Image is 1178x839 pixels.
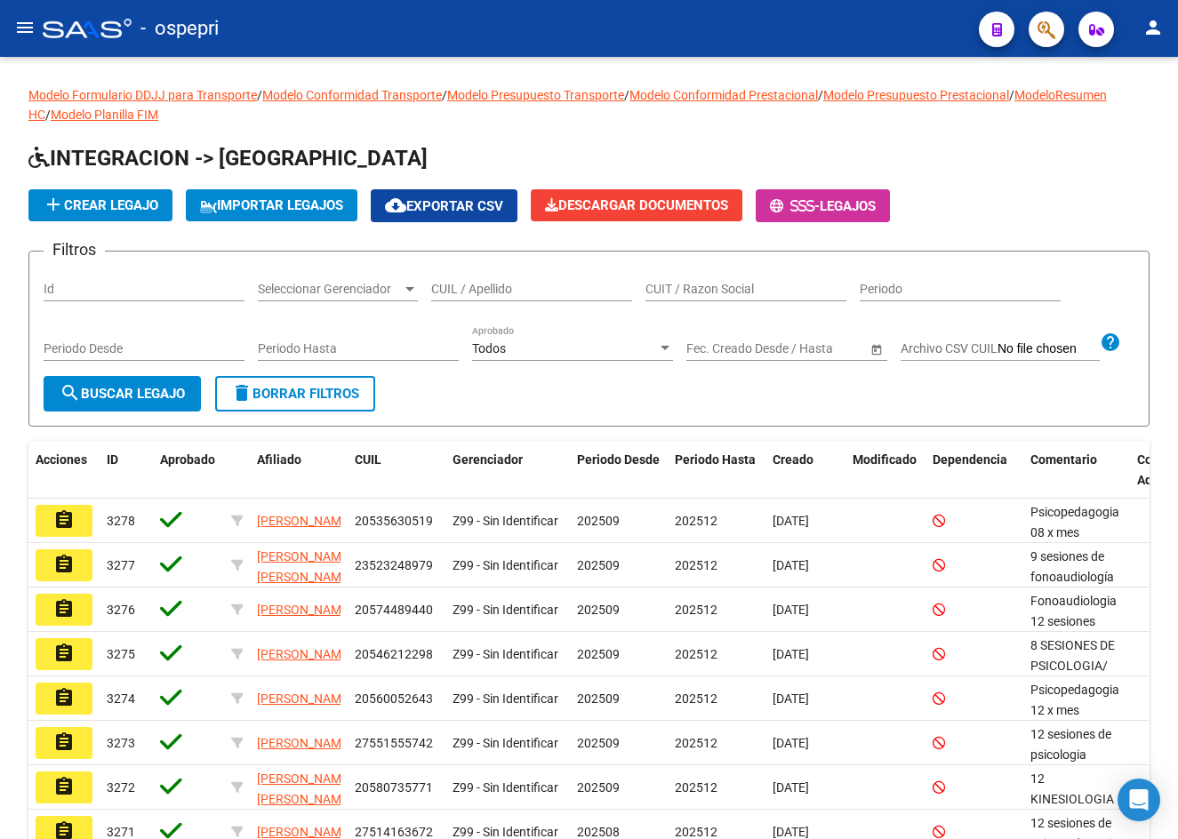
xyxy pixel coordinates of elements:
span: CUIL [355,452,381,467]
span: 202512 [675,603,717,617]
datatable-header-cell: Afiliado [250,441,348,499]
span: Aprobado [160,452,215,467]
span: INTEGRACION -> [GEOGRAPHIC_DATA] [28,146,428,171]
span: Acciones [36,452,87,467]
span: Dependencia [933,452,1007,467]
span: 3273 [107,736,135,750]
input: Fecha fin [766,341,853,356]
span: Exportar CSV [385,198,503,214]
span: [DATE] [773,558,809,572]
span: Z99 - Sin Identificar [453,558,558,572]
button: Buscar Legajo [44,376,201,412]
span: 9 sesiones de fonoaudiología CARDOSO ROMINA/ Sep a dic [1030,549,1131,624]
span: 27514163672 [355,825,433,839]
span: 202512 [675,647,717,661]
span: [DATE] [773,736,809,750]
span: [DATE] [773,603,809,617]
span: 3276 [107,603,135,617]
span: 3271 [107,825,135,839]
span: [DATE] [773,780,809,795]
span: Seleccionar Gerenciador [258,282,402,297]
span: Modificado [853,452,917,467]
span: [PERSON_NAME] [257,603,352,617]
span: 3272 [107,780,135,795]
span: [DATE] [773,514,809,528]
datatable-header-cell: Periodo Desde [570,441,668,499]
span: 20560052643 [355,691,433,706]
span: Fonoaudiologia 12 sesiones septiembre/diciembre 2025 Lic. Castillo Carla [1030,594,1134,689]
datatable-header-cell: Creado [765,441,845,499]
span: Borrar Filtros [231,386,359,402]
button: Exportar CSV [371,189,517,222]
mat-icon: delete [231,382,252,404]
span: [PERSON_NAME] [257,647,352,661]
span: Z99 - Sin Identificar [453,647,558,661]
span: Comentario [1030,452,1097,467]
span: [PERSON_NAME] [257,736,352,750]
datatable-header-cell: Periodo Hasta [668,441,765,499]
span: 202509 [577,603,620,617]
datatable-header-cell: Acciones [28,441,100,499]
mat-icon: assignment [53,554,75,575]
span: Legajos [820,198,876,214]
a: Modelo Planilla FIM [51,108,158,122]
datatable-header-cell: ID [100,441,153,499]
button: IMPORTAR LEGAJOS [186,189,357,221]
datatable-header-cell: Aprobado [153,441,224,499]
span: 20535630519 [355,514,433,528]
span: Z99 - Sin Identificar [453,691,558,706]
datatable-header-cell: Dependencia [926,441,1023,499]
span: 202509 [577,691,620,706]
datatable-header-cell: Comentario [1023,441,1130,499]
span: - ospepri [140,9,219,48]
span: Buscar Legajo [60,386,185,402]
span: Periodo Desde [577,452,660,467]
span: 202512 [675,825,717,839]
a: Modelo Presupuesto Transporte [447,88,624,102]
span: Z99 - Sin Identificar [453,736,558,750]
span: Descargar Documentos [545,197,728,213]
span: 202509 [577,736,620,750]
datatable-header-cell: Gerenciador [445,441,570,499]
span: Creado [773,452,813,467]
span: Archivo CSV CUIL [901,341,998,356]
span: Periodo Hasta [675,452,756,467]
span: 20546212298 [355,647,433,661]
datatable-header-cell: Modificado [845,441,926,499]
mat-icon: person [1142,17,1164,38]
span: [PERSON_NAME] [PERSON_NAME] [257,549,352,584]
span: [PERSON_NAME] [257,825,352,839]
span: 202508 [577,825,620,839]
span: Z99 - Sin Identificar [453,825,558,839]
span: 202509 [577,780,620,795]
span: 202512 [675,691,717,706]
div: Open Intercom Messenger [1118,779,1160,821]
span: Psicopedagogia 08 x mes septiembre / diciembre 2025 Lic. Mesplatere Andrea [1030,505,1154,620]
mat-icon: search [60,382,81,404]
a: Modelo Conformidad Prestacional [629,88,818,102]
span: 8 SESIONES DE PSICOLOGIA/ RUIZ M FERNANDA/ SEP A DIC 8 SESIONES DE PSICOPEDAGOGIA / CONSTANZA SAE... [1030,638,1135,814]
button: Descargar Documentos [531,189,742,221]
mat-icon: assignment [53,731,75,753]
h3: Filtros [44,237,105,262]
span: [DATE] [773,691,809,706]
span: 202512 [675,558,717,572]
input: Archivo CSV CUIL [998,341,1100,357]
span: Z99 - Sin Identificar [453,780,558,795]
span: 202512 [675,780,717,795]
mat-icon: assignment [53,776,75,797]
button: -Legajos [756,189,890,222]
span: Todos [472,341,506,356]
span: 3274 [107,691,135,706]
span: [PERSON_NAME] [257,691,352,706]
span: Gerenciador [453,452,523,467]
mat-icon: help [1100,332,1121,353]
span: 27551555742 [355,736,433,750]
span: 3277 [107,558,135,572]
span: [PERSON_NAME] [PERSON_NAME] [257,771,352,806]
span: 3275 [107,647,135,661]
span: 202512 [675,514,717,528]
span: Afiliado [257,452,301,467]
button: Borrar Filtros [215,376,375,412]
span: IMPORTAR LEGAJOS [200,197,343,213]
